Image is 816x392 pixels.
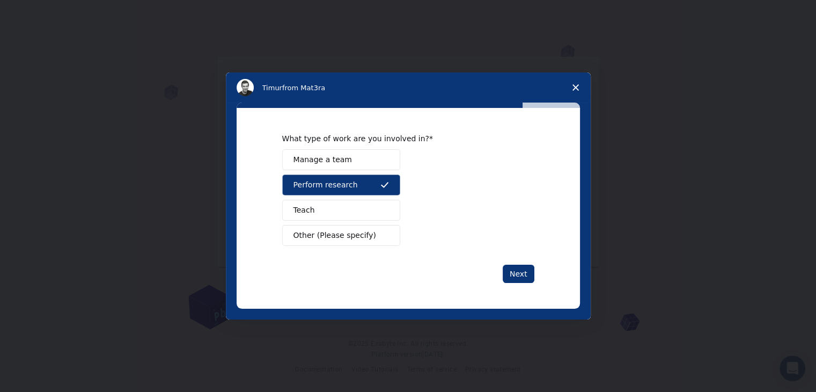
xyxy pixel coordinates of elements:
span: from Mat3ra [282,84,325,92]
span: Timur [262,84,282,92]
span: Manage a team [293,154,352,165]
button: Other (Please specify) [282,225,400,246]
span: Other (Please specify) [293,230,376,241]
div: What type of work are you involved in? [282,134,518,143]
span: Perform research [293,179,358,191]
img: Profile image for Timur [237,79,254,96]
button: Perform research [282,175,400,195]
button: Next [503,265,534,283]
button: Teach [282,200,400,221]
button: Manage a team [282,149,400,170]
span: Close survey [561,72,591,103]
span: Teach [293,205,315,216]
span: Support [21,8,60,17]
